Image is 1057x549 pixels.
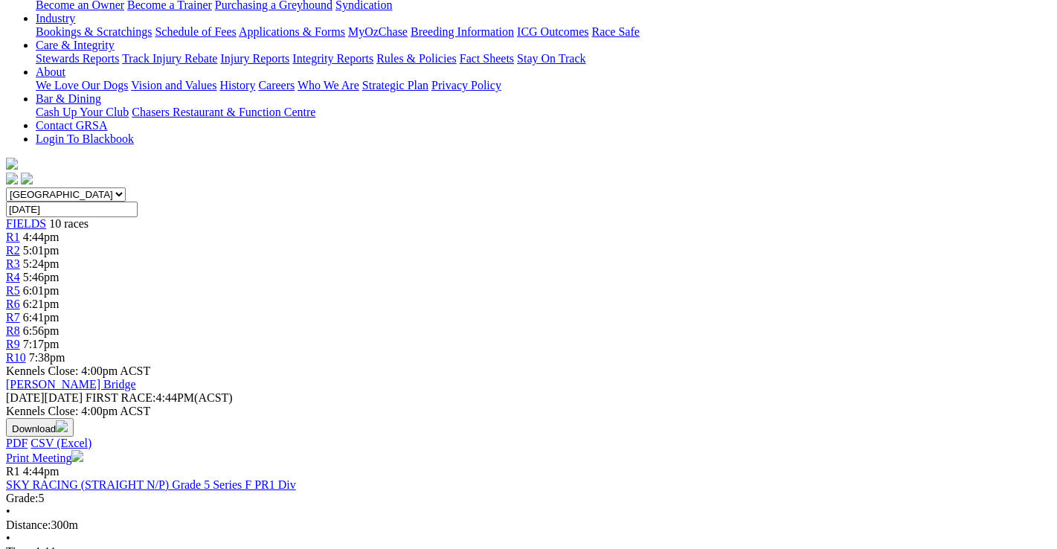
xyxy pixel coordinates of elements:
[6,324,20,337] a: R8
[36,25,1051,39] div: Industry
[23,311,60,324] span: 6:41pm
[6,298,20,310] a: R6
[6,478,296,491] a: SKY RACING (STRAIGHT N/P) Grade 5 Series F PR1 Div
[219,79,255,91] a: History
[6,452,83,464] a: Print Meeting
[6,518,1051,532] div: 300m
[36,52,119,65] a: Stewards Reports
[6,505,10,518] span: •
[86,391,233,404] span: 4:44PM(ACST)
[6,518,51,531] span: Distance:
[21,173,33,184] img: twitter.svg
[29,351,65,364] span: 7:38pm
[6,158,18,170] img: logo-grsa-white.png
[86,391,155,404] span: FIRST RACE:
[6,437,1051,450] div: Download
[6,173,18,184] img: facebook.svg
[132,106,315,118] a: Chasers Restaurant & Function Centre
[6,257,20,270] a: R3
[36,12,75,25] a: Industry
[23,338,60,350] span: 7:17pm
[23,324,60,337] span: 6:56pm
[71,450,83,462] img: printer.svg
[49,217,89,230] span: 10 races
[36,39,115,51] a: Care & Integrity
[6,532,10,545] span: •
[220,52,289,65] a: Injury Reports
[431,79,501,91] a: Privacy Policy
[348,25,408,38] a: MyOzChase
[56,420,68,432] img: download.svg
[36,106,1051,119] div: Bar & Dining
[23,271,60,283] span: 5:46pm
[6,351,26,364] a: R10
[6,418,74,437] button: Download
[36,52,1051,65] div: Care & Integrity
[23,244,60,257] span: 5:01pm
[362,79,428,91] a: Strategic Plan
[23,231,60,243] span: 4:44pm
[591,25,639,38] a: Race Safe
[36,79,128,91] a: We Love Our Dogs
[376,52,457,65] a: Rules & Policies
[517,25,588,38] a: ICG Outcomes
[411,25,514,38] a: Breeding Information
[23,257,60,270] span: 5:24pm
[23,465,60,478] span: 4:44pm
[36,25,152,38] a: Bookings & Scratchings
[517,52,585,65] a: Stay On Track
[6,437,28,449] a: PDF
[239,25,345,38] a: Applications & Forms
[36,65,65,78] a: About
[6,378,136,391] a: [PERSON_NAME] Bridge
[6,492,39,504] span: Grade:
[6,391,83,404] span: [DATE]
[258,79,295,91] a: Careers
[6,244,20,257] a: R2
[292,52,373,65] a: Integrity Reports
[6,284,20,297] a: R5
[6,365,150,377] span: Kennels Close: 4:00pm ACST
[30,437,91,449] a: CSV (Excel)
[298,79,359,91] a: Who We Are
[6,405,1051,418] div: Kennels Close: 4:00pm ACST
[6,492,1051,505] div: 5
[36,106,129,118] a: Cash Up Your Club
[131,79,216,91] a: Vision and Values
[6,465,20,478] span: R1
[36,132,134,145] a: Login To Blackbook
[6,202,138,217] input: Select date
[36,119,107,132] a: Contact GRSA
[6,217,46,230] a: FIELDS
[6,338,20,350] a: R9
[6,311,20,324] a: R7
[155,25,236,38] a: Schedule of Fees
[23,284,60,297] span: 6:01pm
[122,52,217,65] a: Track Injury Rebate
[36,79,1051,92] div: About
[23,298,60,310] span: 6:21pm
[36,92,101,105] a: Bar & Dining
[6,391,45,404] span: [DATE]
[6,231,20,243] a: R1
[6,271,20,283] a: R4
[460,52,514,65] a: Fact Sheets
